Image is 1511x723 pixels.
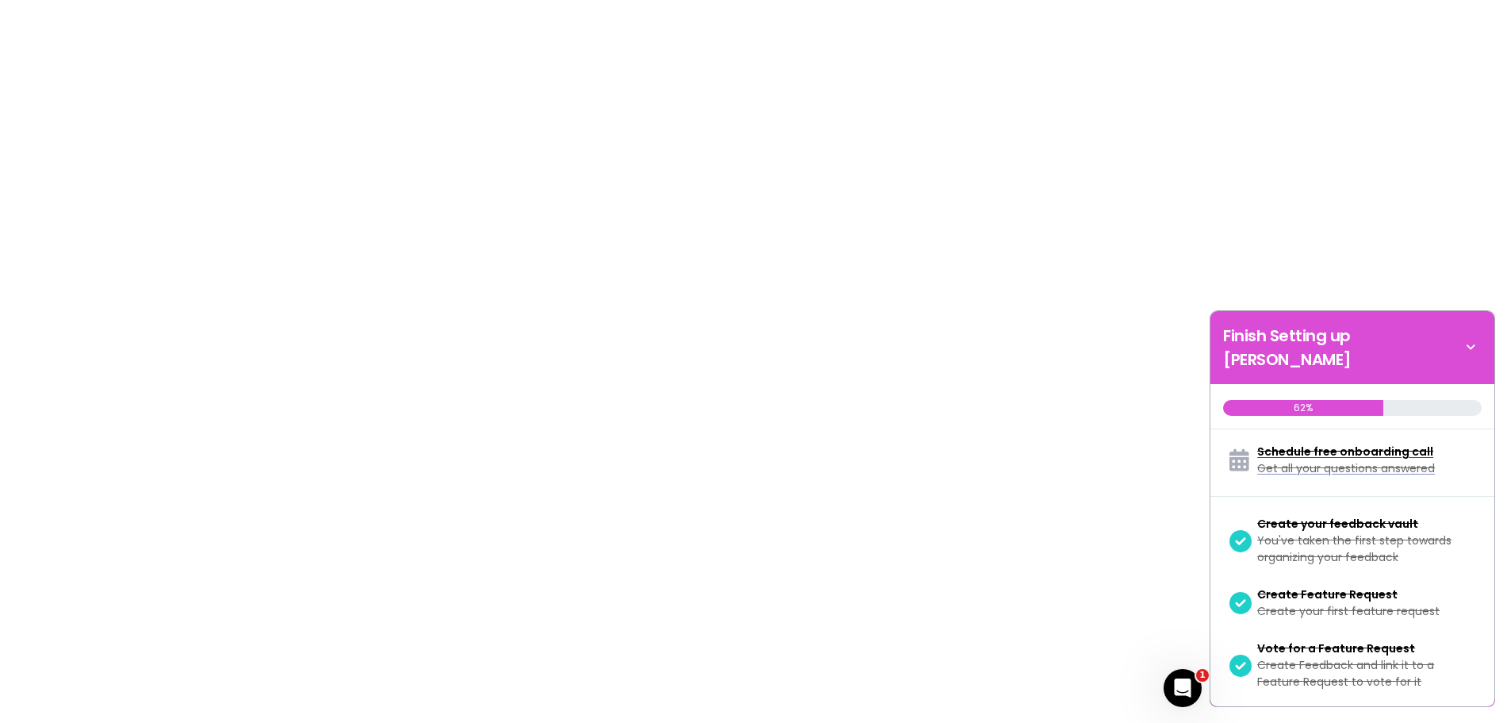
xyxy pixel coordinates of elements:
a: Schedule free onboarding call Get all your questions answered [1223,437,1482,483]
span: Vote for a Feature Request [1257,640,1415,656]
span: You've taken the first step towards organizing your feedback [1257,533,1452,565]
h5: Finish Setting up [PERSON_NAME] [1223,324,1459,371]
div: 62% [1223,400,1383,416]
span: Get all your questions answered [1257,460,1435,476]
span: Create your first feature request [1257,603,1440,619]
span: Create Feedback and link it to a Feature Request to vote for it [1257,657,1434,690]
span: Create Feature Request [1257,586,1398,602]
span: 1 [1196,669,1209,682]
span: Schedule free onboarding call [1257,444,1433,460]
span: Create your feedback vault [1257,516,1418,532]
iframe: Intercom live chat [1164,669,1202,707]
